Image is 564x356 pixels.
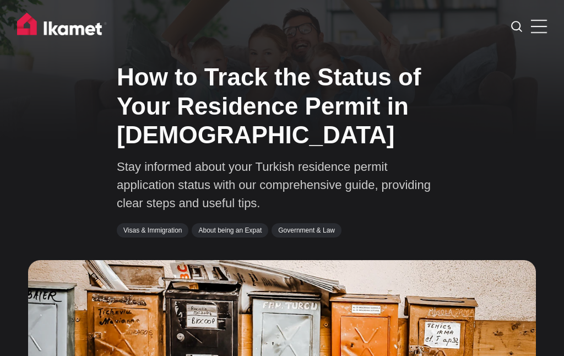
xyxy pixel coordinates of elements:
a: Government & Law [272,223,341,238]
a: Visas & Immigration [117,223,188,238]
p: Stay informed about your Turkish residence permit application status with our comprehensive guide... [117,158,447,212]
h1: How to Track the Status of Your Residence Permit in [DEMOGRAPHIC_DATA] [117,63,447,150]
img: Ikamet home [17,13,107,40]
a: About being an Expat [192,223,268,238]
